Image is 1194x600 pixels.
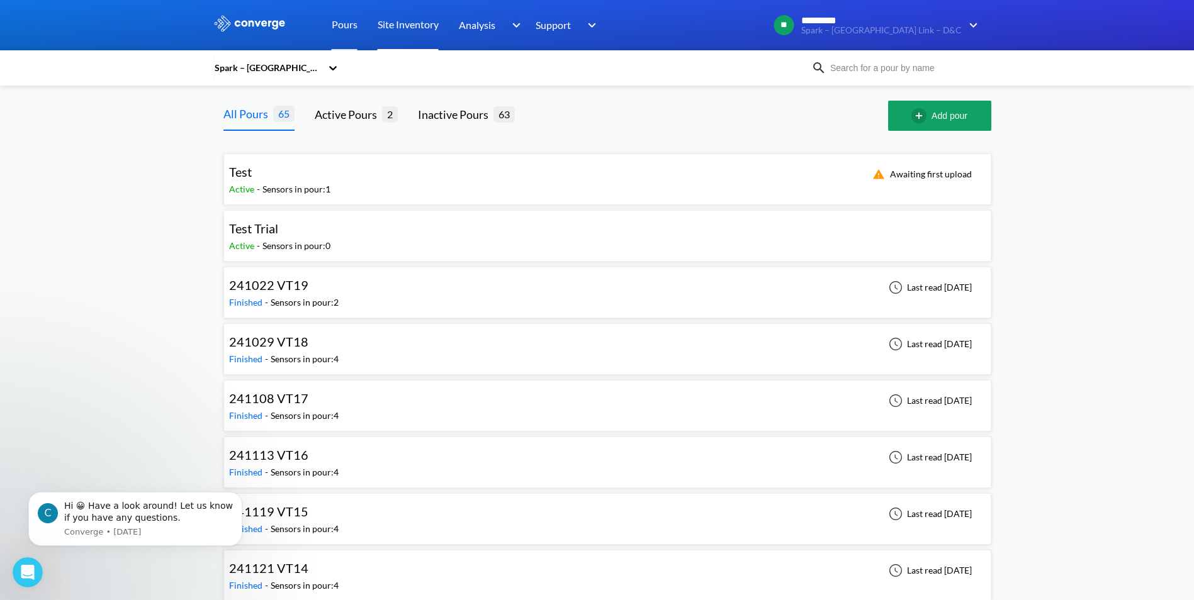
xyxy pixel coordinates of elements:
span: Test Trial [229,221,278,236]
span: Test [229,164,252,179]
span: 241029 VT18 [229,334,308,349]
iframe: Intercom live chat [13,557,43,587]
span: - [257,184,262,194]
span: Spark – [GEOGRAPHIC_DATA] Link – D&C [801,26,961,35]
div: Sensors in pour: 1 [262,182,330,196]
span: 241119 VT15 [229,504,308,519]
span: 63 [493,106,515,122]
input: Search for a pour by name [826,61,979,75]
span: Active [229,184,257,194]
span: - [265,353,271,364]
span: 241113 VT16 [229,447,308,462]
div: Sensors in pour: 0 [262,239,330,253]
div: Awaiting first upload [865,167,976,182]
div: Active Pours [315,106,382,123]
img: logo_ewhite.svg [213,15,286,31]
span: Finished [229,580,265,591]
span: 2 [382,106,398,122]
div: Sensors in pour: 2 [271,296,339,309]
span: 65 [273,106,295,121]
div: All Pours [223,105,273,123]
span: 241121 VT14 [229,560,308,575]
span: - [265,580,271,591]
span: Finished [229,410,265,421]
div: Spark – [GEOGRAPHIC_DATA] Link – D&C [213,61,322,75]
a: 241029 VT18Finished-Sensors in pour:4Last read [DATE] [223,338,991,348]
div: Last read [DATE] [882,280,976,295]
a: 241108 VT17Finished-Sensors in pour:4Last read [DATE] [223,394,991,405]
span: - [265,523,271,534]
iframe: Intercom notifications message [9,473,261,566]
span: Finished [229,297,265,308]
img: downArrow.svg [504,18,524,33]
img: icon-search.svg [811,60,826,75]
div: Last read [DATE] [882,450,976,465]
span: Finished [229,467,265,477]
button: Add pour [888,101,991,131]
div: Sensors in pour: 4 [271,579,339,592]
span: 241022 VT19 [229,277,308,292]
span: Support [536,17,571,33]
div: Sensors in pour: 4 [271,409,339,423]
span: 241108 VT17 [229,391,308,406]
span: Analysis [459,17,495,33]
div: Last read [DATE] [882,506,976,521]
div: Last read [DATE] [882,393,976,408]
span: Finished [229,353,265,364]
div: Inactive Pours [418,106,493,123]
a: Test TrialActive-Sensors in pour:0 [223,225,991,235]
div: Sensors in pour: 4 [271,352,339,366]
a: 241119 VT15Finished-Sensors in pour:4Last read [DATE] [223,508,991,518]
img: add-circle-outline.svg [911,108,932,123]
span: Active [229,240,257,251]
div: Sensors in pour: 4 [271,522,339,536]
span: - [265,467,271,477]
span: - [257,240,262,251]
img: downArrow.svg [580,18,600,33]
div: Last read [DATE] [882,336,976,352]
a: 241113 VT16Finished-Sensors in pour:4Last read [DATE] [223,451,991,462]
div: Sensors in pour: 4 [271,465,339,479]
span: - [265,410,271,421]
div: Last read [DATE] [882,563,976,578]
a: 241022 VT19Finished-Sensors in pour:2Last read [DATE] [223,281,991,292]
a: TestActive-Sensors in pour:1Awaiting first upload [223,168,991,179]
a: 241121 VT14Finished-Sensors in pour:4Last read [DATE] [223,564,991,575]
img: downArrow.svg [961,18,981,33]
span: - [265,297,271,308]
